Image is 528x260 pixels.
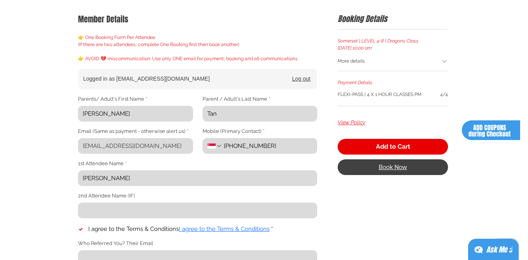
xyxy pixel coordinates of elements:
[207,143,222,149] button: Mobile (Primary Contact). Phone. Select a country code
[78,160,127,167] label: 1st Attendee Name
[78,240,153,247] label: Who Referred You? Their Email
[292,75,310,83] button: Log out
[78,203,312,218] input: 2nd Attendee Name (IF)
[338,79,448,86] h3: Payment Details
[88,225,179,232] span: I agree to the Terms & Conditions
[78,192,135,199] label: 2nd Attendee Name (IF)
[379,164,407,170] span: Book Now
[338,13,448,24] h2: Booking Details
[78,128,188,135] label: Email (Same as payment - otherwise alert us)
[78,13,128,25] span: Member Details
[338,58,365,65] h3: More details
[78,170,312,186] input: 1st Attendee Name
[486,244,512,255] div: Ask Me ;)
[338,139,448,155] button: Add to Cart
[338,37,448,44] p: Somerset | LEVEL 4-8 | Dragons Class
[338,119,365,127] button: View Policy
[78,106,188,122] input: Parents/ Adult's First Name
[78,35,297,61] span: 👉 One Booking Form Per Attendee (If there are two attendees, complete One Booking first then book...
[338,159,448,175] button: Book Now
[338,53,448,70] button: More details
[338,91,422,98] span: FLEXI-PASS | 4 X 1 HOUR CLASSES PM
[203,96,270,103] label: Parent / Adult's Last Name
[222,138,312,154] input: Mobile (Primary Contact). Phone
[440,91,448,98] span: 4/4
[78,96,147,103] label: Parents/ Adult's First Name
[179,225,270,232] a: I agree to the Terms & Conditions
[469,123,511,138] span: ADD COUPONS during Checkout
[376,144,410,150] span: Add to Cart
[78,138,188,154] input: Email (Same as payment - otherwise alert us)
[83,75,292,83] div: Logged in as [EMAIL_ADDRESS][DOMAIN_NAME]
[338,44,448,52] p: [DATE] 10:00 am
[203,106,313,122] input: Parent / Adult's Last Name
[203,128,264,135] label: Mobile (Primary Contact)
